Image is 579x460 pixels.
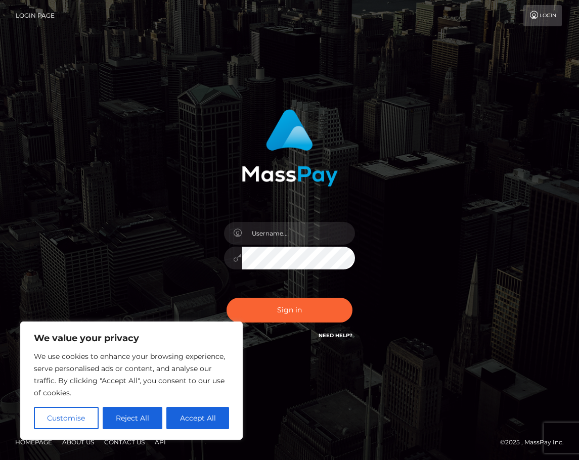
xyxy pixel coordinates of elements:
[58,434,98,450] a: About Us
[16,5,55,26] a: Login Page
[523,5,562,26] a: Login
[20,321,243,440] div: We value your privacy
[11,434,56,450] a: Homepage
[34,332,229,344] p: We value your privacy
[227,298,353,323] button: Sign in
[151,434,170,450] a: API
[103,407,163,429] button: Reject All
[242,109,338,187] img: MassPay Login
[500,437,571,448] div: © 2025 , MassPay Inc.
[34,407,99,429] button: Customise
[319,332,352,339] a: Need Help?
[100,434,149,450] a: Contact Us
[166,407,229,429] button: Accept All
[242,222,355,245] input: Username...
[34,350,229,399] p: We use cookies to enhance your browsing experience, serve personalised ads or content, and analys...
